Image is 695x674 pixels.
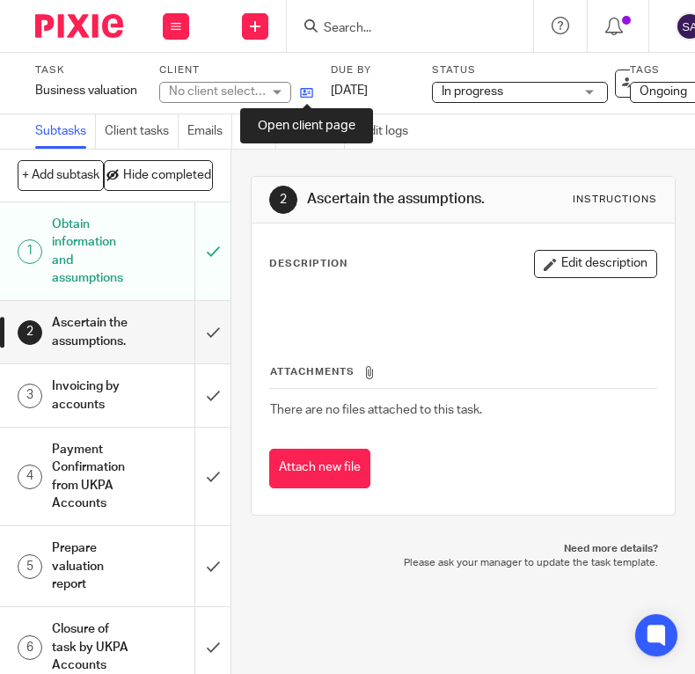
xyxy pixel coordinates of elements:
label: Client [159,63,313,77]
p: Please ask your manager to update the task template. [268,556,658,570]
div: 2 [18,320,42,345]
label: Status [432,63,608,77]
a: Subtasks [35,114,96,149]
h1: Payment Confirmation from UKPA Accounts [52,436,135,516]
span: [DATE] [331,84,368,97]
a: Audit logs [354,114,417,149]
button: Hide completed [104,160,214,190]
div: 3 [18,384,42,408]
p: Need more details? [268,542,658,556]
img: Pixie [35,14,123,38]
div: 1 [18,239,42,264]
label: Due by [331,63,410,77]
div: No client selected [169,83,266,100]
button: Edit description [534,250,657,278]
h1: Ascertain the assumptions. [52,310,135,355]
h1: Ascertain the assumptions. [307,190,501,209]
div: 6 [18,635,42,660]
a: Files [241,114,276,149]
button: Attach new file [269,449,370,488]
span: In progress [442,85,503,98]
button: + Add subtask [18,160,104,190]
h1: Invoicing by accounts [52,373,135,418]
span: Attachments [270,367,355,377]
label: Task [35,63,137,77]
div: 5 [18,554,42,579]
input: Search [322,21,480,37]
div: Business valuation [35,82,137,99]
p: Description [269,257,347,271]
a: Notes (0) [285,114,345,149]
div: Instructions [573,193,657,207]
h1: Prepare valuation report [52,535,135,597]
div: 4 [18,465,42,489]
span: Ongoing [640,85,687,98]
div: 2 [269,186,297,214]
span: There are no files attached to this task. [270,404,482,416]
span: Hide completed [123,169,211,183]
a: Client tasks [105,114,179,149]
a: Emails [187,114,232,149]
h1: Obtain information and assumptions [52,211,135,291]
